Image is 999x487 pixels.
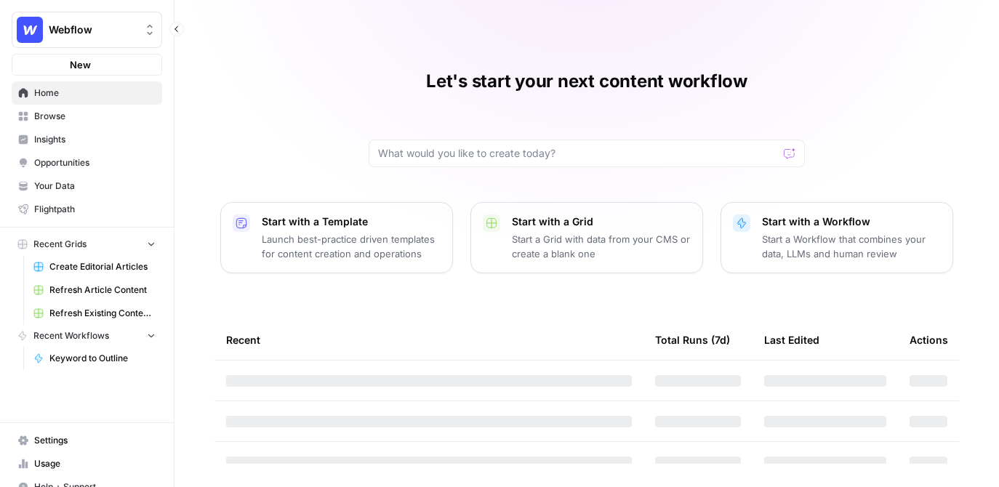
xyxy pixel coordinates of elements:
[49,283,156,297] span: Refresh Article Content
[12,429,162,452] a: Settings
[470,202,703,273] button: Start with a GridStart a Grid with data from your CMS or create a blank one
[721,202,953,273] button: Start with a WorkflowStart a Workflow that combines your data, LLMs and human review
[34,86,156,100] span: Home
[33,329,109,342] span: Recent Workflows
[764,320,819,360] div: Last Edited
[27,302,162,325] a: Refresh Existing Content (6)
[34,156,156,169] span: Opportunities
[33,238,87,251] span: Recent Grids
[512,214,691,229] p: Start with a Grid
[512,232,691,261] p: Start a Grid with data from your CMS or create a blank one
[762,214,941,229] p: Start with a Workflow
[220,202,453,273] button: Start with a TemplateLaunch best-practice driven templates for content creation and operations
[27,278,162,302] a: Refresh Article Content
[910,320,948,360] div: Actions
[49,352,156,365] span: Keyword to Outline
[226,320,632,360] div: Recent
[34,203,156,216] span: Flightpath
[27,347,162,370] a: Keyword to Outline
[12,12,162,48] button: Workspace: Webflow
[12,452,162,475] a: Usage
[762,232,941,261] p: Start a Workflow that combines your data, LLMs and human review
[262,232,441,261] p: Launch best-practice driven templates for content creation and operations
[426,70,747,93] h1: Let's start your next content workflow
[49,307,156,320] span: Refresh Existing Content (6)
[49,23,137,37] span: Webflow
[655,320,730,360] div: Total Runs (7d)
[12,54,162,76] button: New
[34,180,156,193] span: Your Data
[34,133,156,146] span: Insights
[34,434,156,447] span: Settings
[12,198,162,221] a: Flightpath
[378,146,778,161] input: What would you like to create today?
[49,260,156,273] span: Create Editorial Articles
[17,17,43,43] img: Webflow Logo
[70,57,91,72] span: New
[12,233,162,255] button: Recent Grids
[12,105,162,128] a: Browse
[262,214,441,229] p: Start with a Template
[27,255,162,278] a: Create Editorial Articles
[12,174,162,198] a: Your Data
[34,110,156,123] span: Browse
[12,325,162,347] button: Recent Workflows
[34,457,156,470] span: Usage
[12,81,162,105] a: Home
[12,128,162,151] a: Insights
[12,151,162,174] a: Opportunities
